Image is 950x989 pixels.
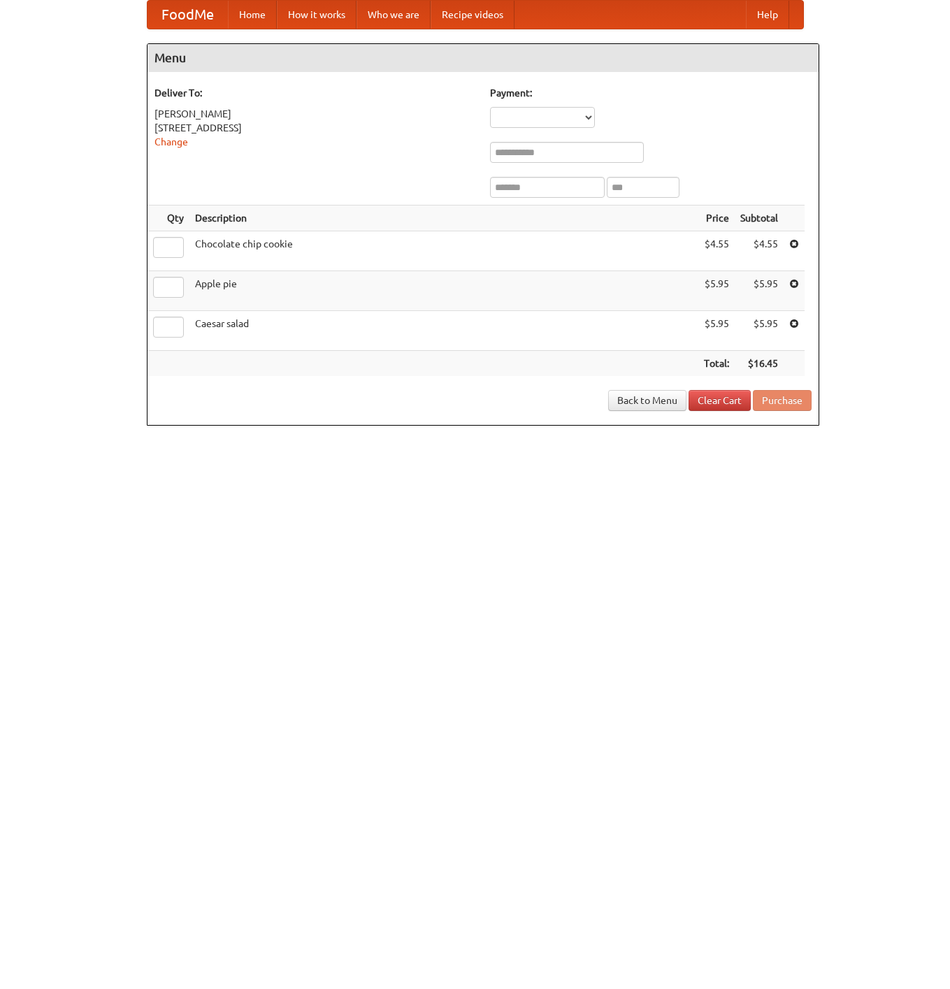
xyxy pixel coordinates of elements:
[154,121,476,135] div: [STREET_ADDRESS]
[189,311,698,351] td: Caesar salad
[431,1,514,29] a: Recipe videos
[735,231,784,271] td: $4.55
[228,1,277,29] a: Home
[147,44,819,72] h4: Menu
[357,1,431,29] a: Who we are
[189,205,698,231] th: Description
[753,390,812,411] button: Purchase
[735,271,784,311] td: $5.95
[490,86,812,100] h5: Payment:
[698,205,735,231] th: Price
[154,136,188,147] a: Change
[154,107,476,121] div: [PERSON_NAME]
[189,231,698,271] td: Chocolate chip cookie
[735,351,784,377] th: $16.45
[746,1,789,29] a: Help
[189,271,698,311] td: Apple pie
[689,390,751,411] a: Clear Cart
[147,1,228,29] a: FoodMe
[735,205,784,231] th: Subtotal
[608,390,686,411] a: Back to Menu
[698,351,735,377] th: Total:
[698,311,735,351] td: $5.95
[735,311,784,351] td: $5.95
[277,1,357,29] a: How it works
[698,271,735,311] td: $5.95
[147,205,189,231] th: Qty
[154,86,476,100] h5: Deliver To:
[698,231,735,271] td: $4.55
